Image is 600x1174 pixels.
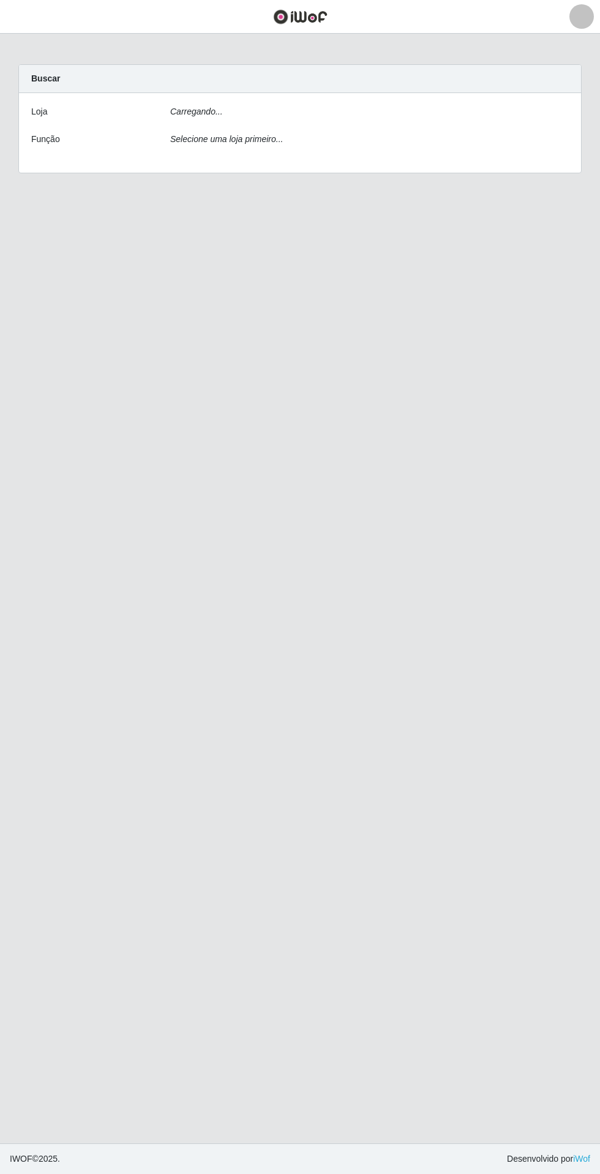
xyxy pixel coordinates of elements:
[170,107,223,116] i: Carregando...
[31,73,60,83] strong: Buscar
[273,9,328,24] img: CoreUI Logo
[10,1153,60,1165] span: © 2025 .
[31,105,47,118] label: Loja
[170,134,283,144] i: Selecione uma loja primeiro...
[10,1154,32,1164] span: IWOF
[31,133,60,146] label: Função
[507,1153,590,1165] span: Desenvolvido por
[573,1154,590,1164] a: iWof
